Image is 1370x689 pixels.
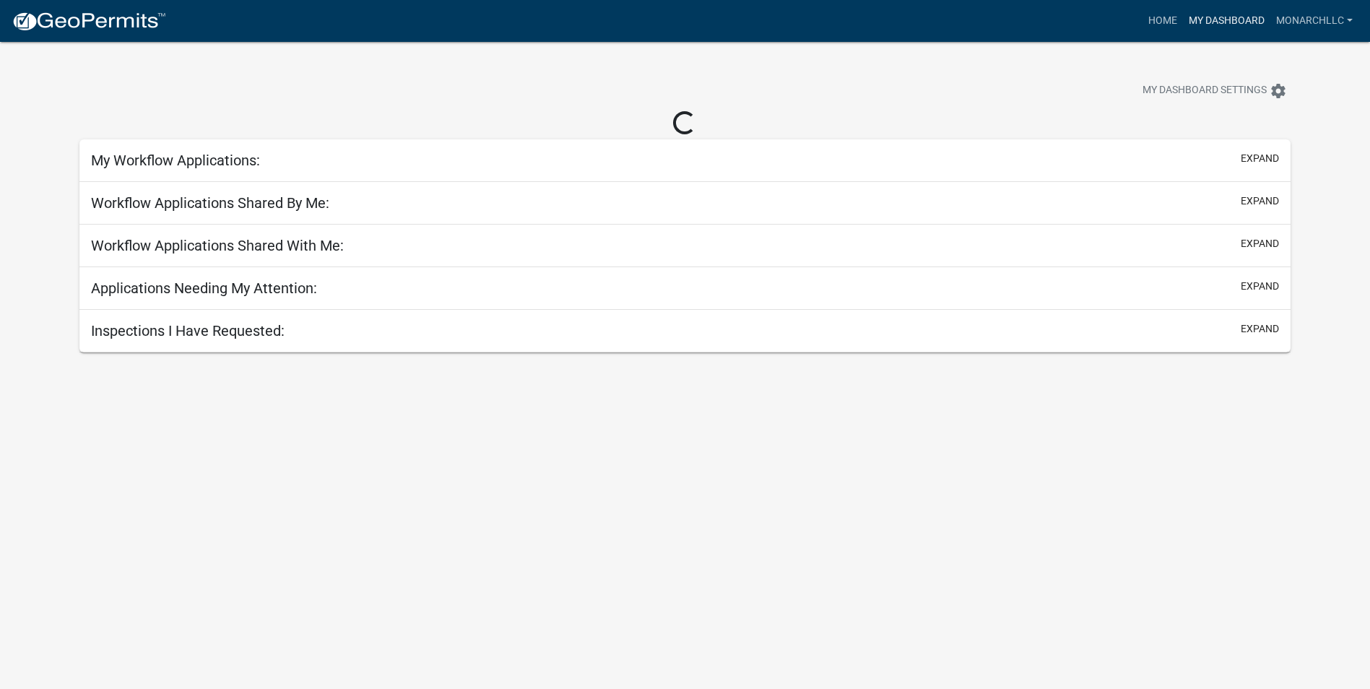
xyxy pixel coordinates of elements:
span: My Dashboard Settings [1143,82,1267,100]
button: expand [1241,194,1279,209]
h5: Workflow Applications Shared With Me: [91,237,344,254]
h5: Applications Needing My Attention: [91,279,317,297]
a: MonarchLLC [1270,7,1358,35]
button: expand [1241,279,1279,294]
h5: My Workflow Applications: [91,152,260,169]
h5: Workflow Applications Shared By Me: [91,194,329,212]
button: My Dashboard Settingssettings [1131,77,1299,105]
a: Home [1143,7,1183,35]
i: settings [1270,82,1287,100]
button: expand [1241,151,1279,166]
a: My Dashboard [1183,7,1270,35]
h5: Inspections I Have Requested: [91,322,285,339]
button: expand [1241,236,1279,251]
button: expand [1241,321,1279,337]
